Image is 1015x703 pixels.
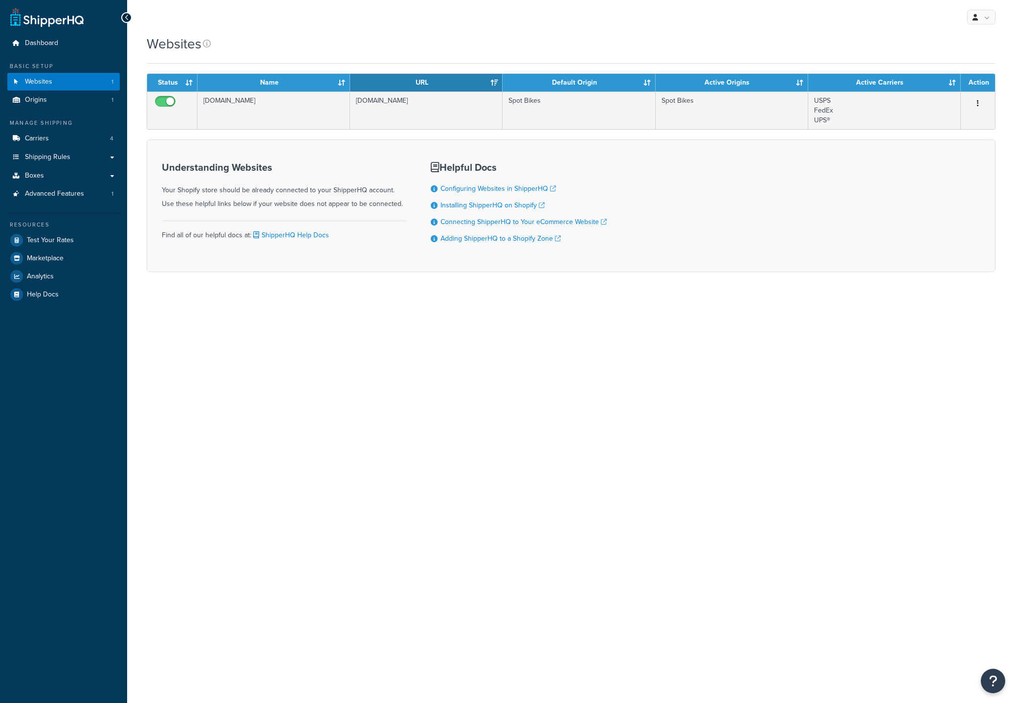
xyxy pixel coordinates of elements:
[25,96,47,104] span: Origins
[198,74,350,91] th: Name: activate to sort column ascending
[350,91,503,129] td: [DOMAIN_NAME]
[7,167,120,185] a: Boxes
[25,78,52,86] span: Websites
[147,34,201,53] h1: Websites
[7,91,120,109] a: Origins 1
[111,78,113,86] span: 1
[7,231,120,249] a: Test Your Rates
[656,91,808,129] td: Spot Bikes
[27,272,54,281] span: Analytics
[350,74,503,91] th: URL: activate to sort column ascending
[25,153,70,161] span: Shipping Rules
[27,236,74,245] span: Test Your Rates
[111,190,113,198] span: 1
[7,91,120,109] li: Origins
[7,62,120,70] div: Basic Setup
[251,230,329,240] a: ShipperHQ Help Docs
[162,221,406,242] div: Find all of our helpful docs at:
[7,185,120,203] a: Advanced Features 1
[7,34,120,52] a: Dashboard
[25,172,44,180] span: Boxes
[7,119,120,127] div: Manage Shipping
[7,221,120,229] div: Resources
[441,217,607,227] a: Connecting ShipperHQ to Your eCommerce Website
[27,291,59,299] span: Help Docs
[808,74,961,91] th: Active Carriers: activate to sort column ascending
[7,268,120,285] a: Analytics
[7,130,120,148] li: Carriers
[7,148,120,166] a: Shipping Rules
[25,39,58,47] span: Dashboard
[961,74,995,91] th: Action
[7,73,120,91] a: Websites 1
[198,91,350,129] td: [DOMAIN_NAME]
[656,74,808,91] th: Active Origins: activate to sort column ascending
[981,669,1005,693] button: Open Resource Center
[162,162,406,211] div: Your Shopify store should be already connected to your ShipperHQ account. Use these helpful links...
[147,74,198,91] th: Status: activate to sort column ascending
[431,162,607,173] h3: Helpful Docs
[7,249,120,267] a: Marketplace
[162,162,406,173] h3: Understanding Websites
[441,233,561,244] a: Adding ShipperHQ to a Shopify Zone
[503,74,655,91] th: Default Origin: activate to sort column ascending
[111,96,113,104] span: 1
[7,73,120,91] li: Websites
[503,91,655,129] td: Spot Bikes
[808,91,961,129] td: USPS FedEx UPS®
[27,254,64,263] span: Marketplace
[7,185,120,203] li: Advanced Features
[25,190,84,198] span: Advanced Features
[25,135,49,143] span: Carriers
[7,130,120,148] a: Carriers 4
[7,286,120,303] a: Help Docs
[441,183,556,194] a: Configuring Websites in ShipperHQ
[10,7,84,27] a: ShipperHQ Home
[110,135,113,143] span: 4
[441,200,545,210] a: Installing ShipperHQ on Shopify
